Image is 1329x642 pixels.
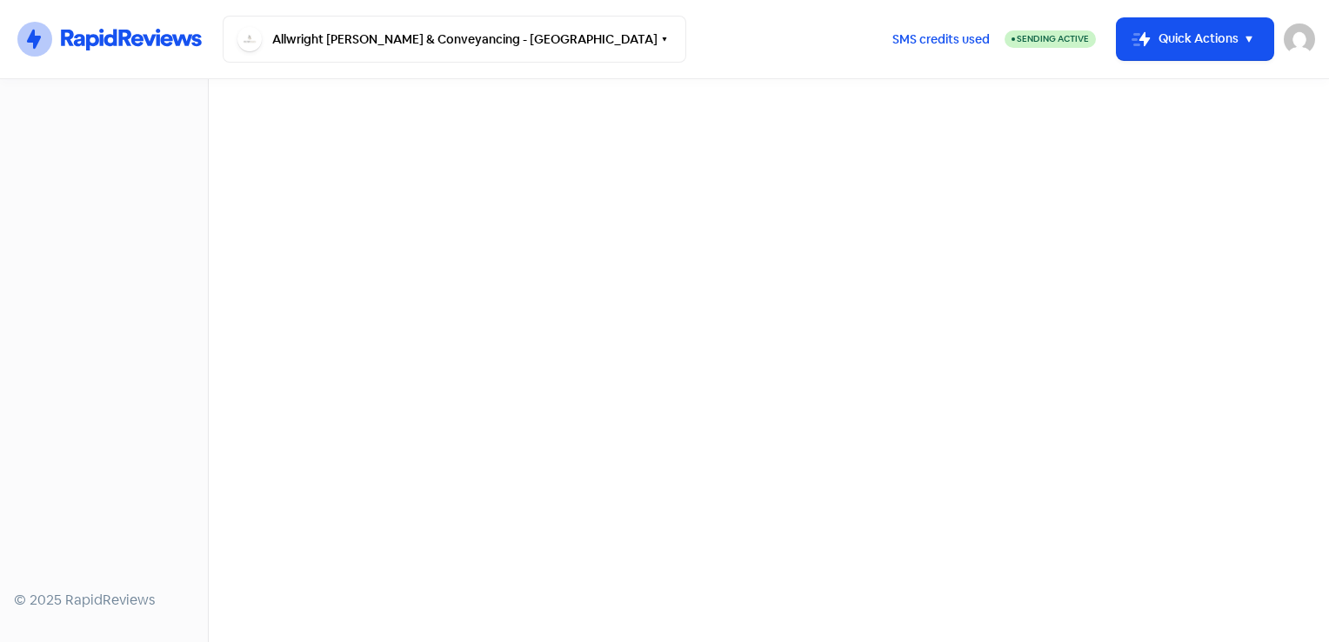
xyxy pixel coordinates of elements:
[892,30,990,49] span: SMS credits used
[223,16,686,63] button: Allwright [PERSON_NAME] & Conveyancing - [GEOGRAPHIC_DATA]
[1117,18,1273,60] button: Quick Actions
[1017,33,1089,44] span: Sending Active
[14,590,194,611] div: © 2025 RapidReviews
[878,29,1005,47] a: SMS credits used
[1005,29,1096,50] a: Sending Active
[1284,23,1315,55] img: User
